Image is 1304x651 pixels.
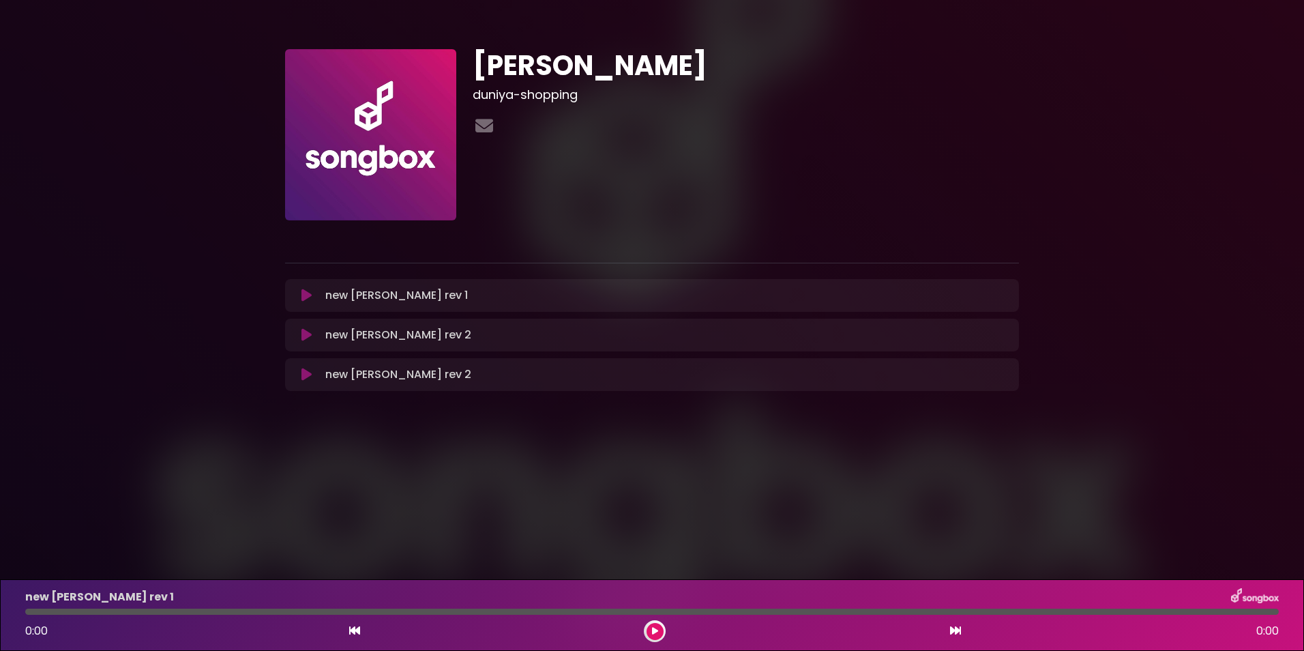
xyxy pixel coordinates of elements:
[285,49,456,220] img: 70beCsgvRrCVkCpAseDU
[325,287,468,304] p: new [PERSON_NAME] rev 1
[325,327,471,343] p: new [PERSON_NAME] rev 2
[473,49,1019,82] h1: [PERSON_NAME]
[325,366,471,383] p: new [PERSON_NAME] rev 2
[473,87,1019,102] h3: duniya-shopping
